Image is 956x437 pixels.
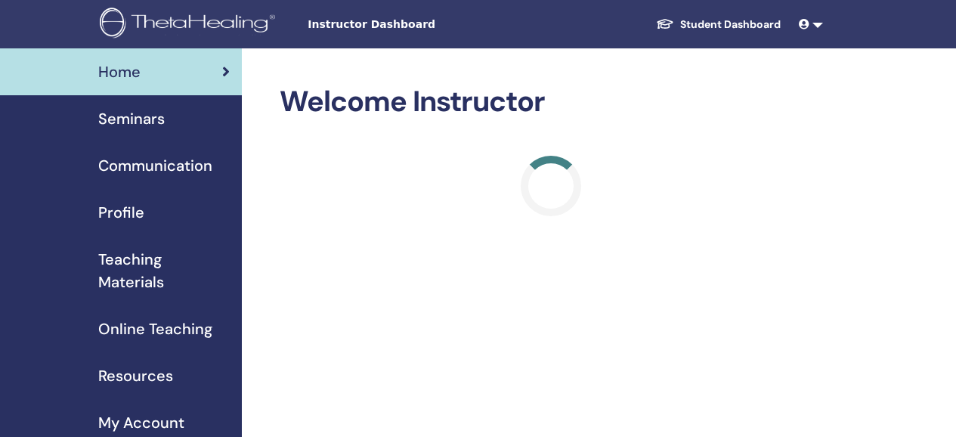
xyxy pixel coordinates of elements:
[98,364,173,387] span: Resources
[98,60,141,83] span: Home
[98,154,212,177] span: Communication
[644,11,793,39] a: Student Dashboard
[100,8,280,42] img: logo.png
[656,17,674,30] img: graduation-cap-white.svg
[98,201,144,224] span: Profile
[308,17,534,33] span: Instructor Dashboard
[98,248,230,293] span: Teaching Materials
[280,85,823,119] h2: Welcome Instructor
[98,107,165,130] span: Seminars
[98,318,212,340] span: Online Teaching
[98,411,184,434] span: My Account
